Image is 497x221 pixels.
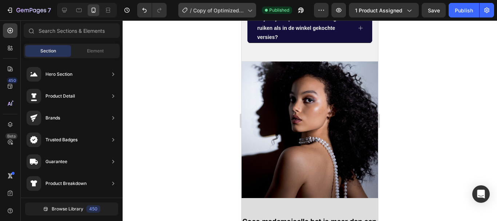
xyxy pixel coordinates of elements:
span: 1 product assigned [355,7,402,14]
button: Save [422,3,446,17]
div: 450 [86,205,100,213]
div: Product Breakdown [45,180,87,187]
button: 7 [3,3,54,17]
input: Search Sections & Elements [24,23,120,38]
div: Trusted Badges [45,136,77,143]
button: 1 product assigned [349,3,419,17]
div: 450 [7,78,17,83]
div: Product Detail [45,92,75,100]
div: Guarantee [45,158,67,165]
div: Hero Section [45,71,72,78]
iframe: To enrich screen reader interactions, please activate Accessibility in Grammarly extension settings [242,20,378,221]
div: Publish [455,7,473,14]
button: Publish [449,3,479,17]
span: Element [87,48,104,54]
span: Section [40,48,56,54]
div: Brands [45,114,60,122]
strong: Coco mademoiselle het is meer dan een parfum, het is een spirit. [1,197,135,215]
span: Browse Library [52,206,83,212]
p: 7 [48,6,51,15]
div: Beta [5,133,17,139]
span: Copy of Optimized PDP [193,7,244,14]
span: Save [428,7,440,13]
div: Undo/Redo [137,3,167,17]
button: Browse Library450 [25,202,118,216]
span: / [190,7,192,14]
span: Published [269,7,289,13]
div: Open Intercom Messenger [472,185,490,203]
